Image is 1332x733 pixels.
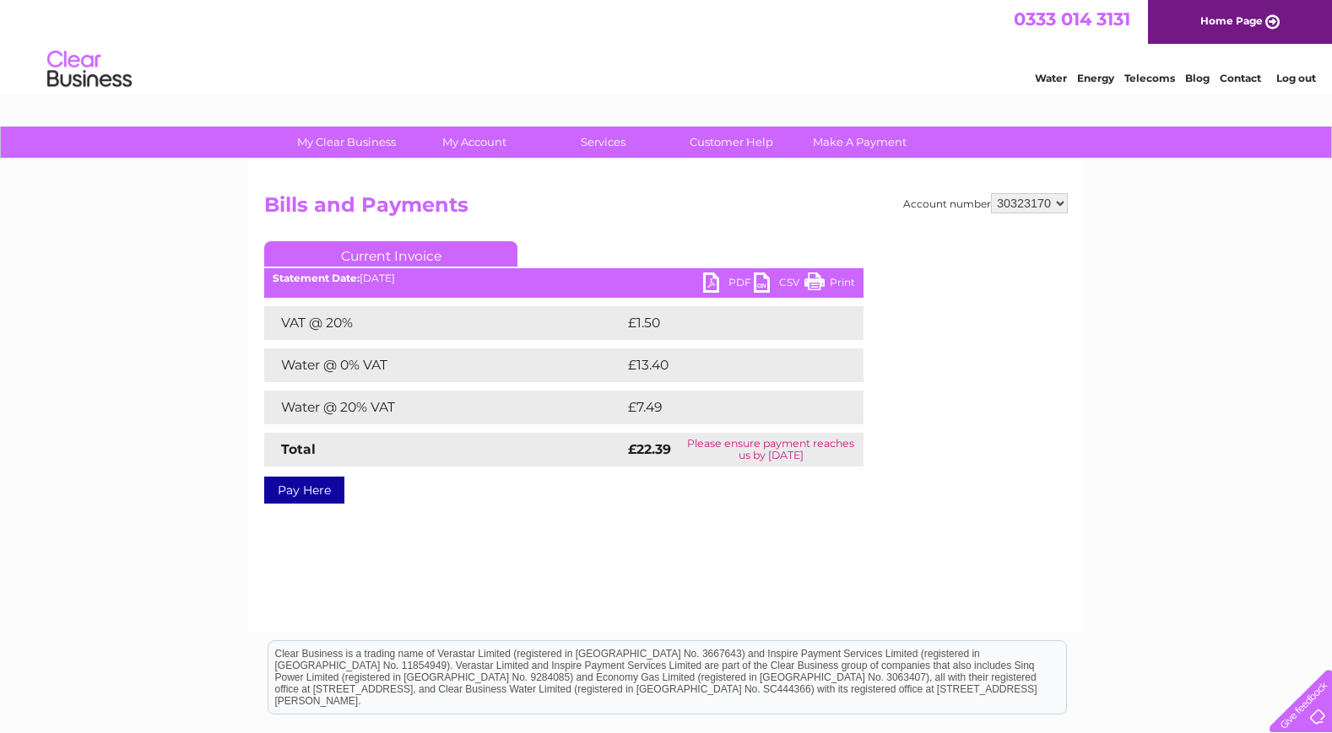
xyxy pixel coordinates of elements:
div: [DATE] [264,272,864,284]
a: My Clear Business [277,127,416,158]
a: My Account [405,127,544,158]
a: Make A Payment [790,127,929,158]
td: £7.49 [624,391,824,424]
td: VAT @ 20% [264,306,624,340]
img: logo.png [46,44,133,95]
td: Water @ 20% VAT [264,391,624,424]
strong: Total [281,441,316,457]
a: Telecoms [1124,72,1175,84]
a: Energy [1077,72,1114,84]
a: Log out [1276,72,1316,84]
td: Please ensure payment reaches us by [DATE] [678,433,864,466]
a: Blog [1185,72,1210,84]
a: Services [533,127,673,158]
a: Contact [1220,72,1261,84]
div: Clear Business is a trading name of Verastar Limited (registered in [GEOGRAPHIC_DATA] No. 3667643... [268,9,1066,82]
h2: Bills and Payments [264,193,1068,225]
a: Current Invoice [264,241,517,267]
b: Statement Date: [273,272,360,284]
a: Pay Here [264,477,344,504]
td: £1.50 [624,306,822,340]
a: PDF [703,272,754,297]
a: 0333 014 3131 [1014,8,1130,30]
a: Print [804,272,855,297]
td: Water @ 0% VAT [264,348,624,382]
a: Water [1035,72,1067,84]
div: Account number [903,193,1068,213]
a: Customer Help [662,127,801,158]
strong: £22.39 [628,441,671,457]
td: £13.40 [624,348,828,382]
a: CSV [754,272,804,297]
